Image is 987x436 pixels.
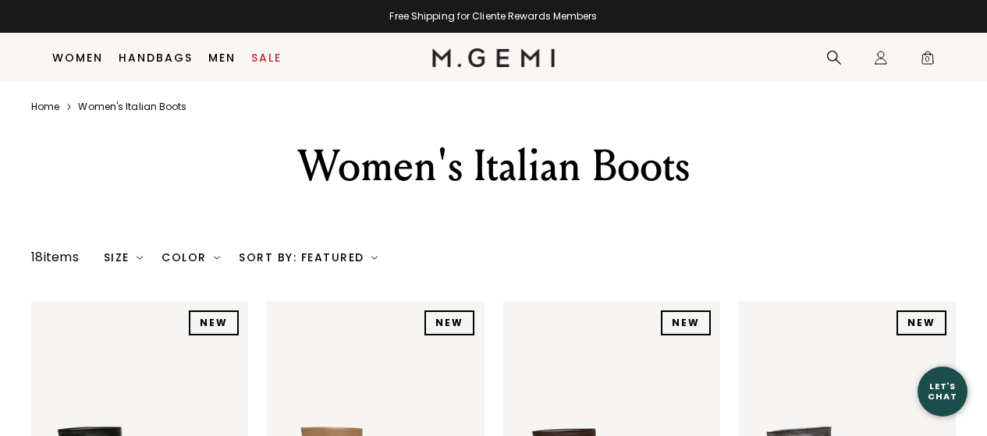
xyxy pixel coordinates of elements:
a: Men [208,51,236,64]
a: Handbags [119,51,193,64]
a: Women [52,51,103,64]
span: 0 [920,53,936,69]
div: NEW [661,310,711,335]
div: NEW [189,310,239,335]
a: Home [31,101,59,113]
img: chevron-down.svg [214,254,220,261]
img: chevron-down.svg [371,254,378,261]
div: NEW [424,310,474,335]
a: Sale [251,51,282,64]
img: M.Gemi [432,48,555,67]
div: Let's Chat [918,381,967,401]
img: chevron-down.svg [137,254,143,261]
div: Color [162,251,220,264]
div: Sort By: Featured [239,251,378,264]
div: 18 items [31,248,79,267]
div: NEW [896,310,946,335]
a: Women's italian boots [78,101,186,113]
div: Size [104,251,144,264]
div: Women's Italian Boots [204,138,783,194]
